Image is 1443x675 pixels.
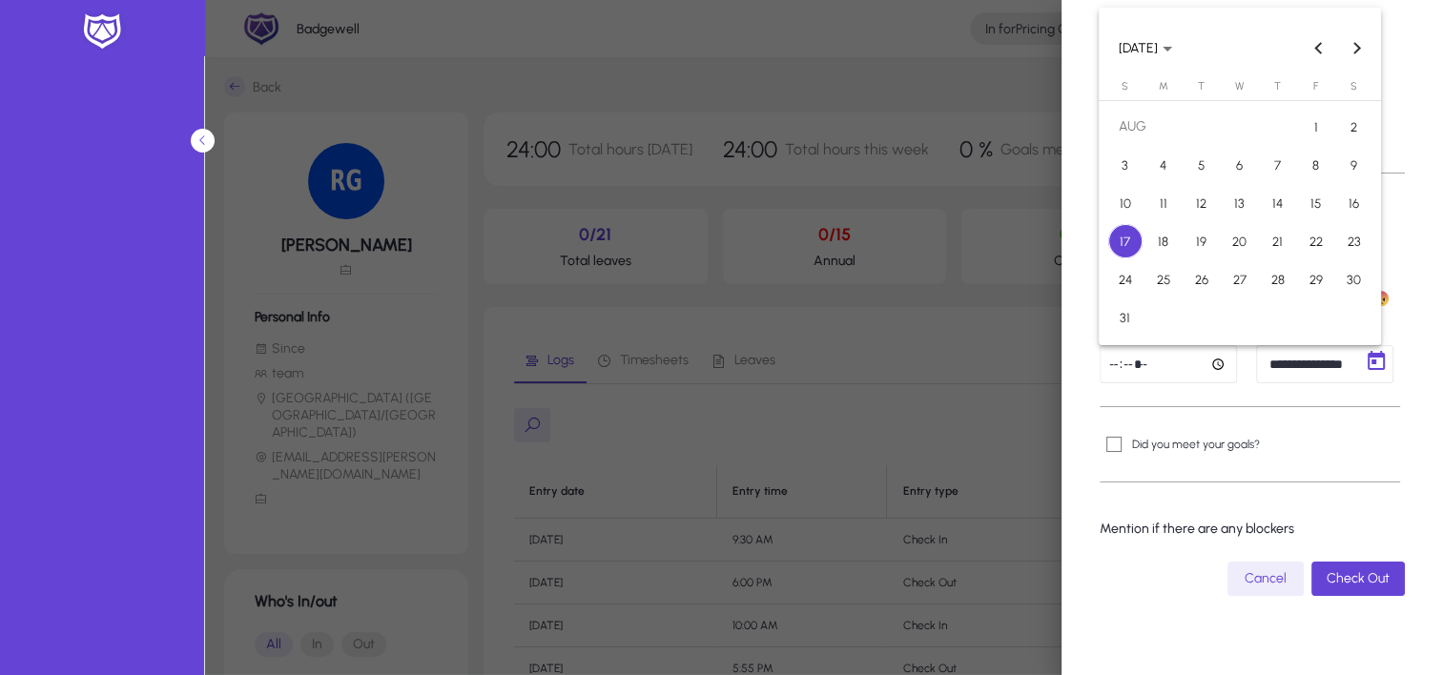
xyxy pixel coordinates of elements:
span: 9 [1337,148,1371,182]
span: F [1313,80,1318,92]
span: 21 [1261,224,1295,258]
button: Aug 4, 2025 [1144,146,1183,184]
span: S [1350,80,1357,92]
button: Aug 11, 2025 [1144,184,1183,222]
span: 3 [1108,148,1143,182]
button: Aug 9, 2025 [1335,146,1373,184]
button: Aug 22, 2025 [1297,222,1335,260]
span: 8 [1299,148,1333,182]
button: Aug 27, 2025 [1221,260,1259,298]
span: 6 [1223,148,1257,182]
button: Aug 14, 2025 [1259,184,1297,222]
span: 28 [1261,262,1295,297]
span: W [1235,80,1244,92]
button: Aug 23, 2025 [1335,222,1373,260]
span: T [1198,80,1205,92]
span: S [1122,80,1128,92]
button: Aug 5, 2025 [1183,146,1221,184]
span: 24 [1108,262,1143,297]
span: 15 [1299,186,1333,220]
button: Aug 28, 2025 [1259,260,1297,298]
span: 26 [1185,262,1219,297]
span: 22 [1299,224,1333,258]
span: T [1274,80,1281,92]
span: [DATE] [1119,40,1158,56]
button: Aug 2, 2025 [1335,108,1373,146]
button: Previous month [1300,29,1338,67]
button: Aug 21, 2025 [1259,222,1297,260]
button: Aug 7, 2025 [1259,146,1297,184]
button: Aug 3, 2025 [1106,146,1144,184]
span: 11 [1146,186,1181,220]
span: 19 [1185,224,1219,258]
button: Aug 29, 2025 [1297,260,1335,298]
button: Aug 31, 2025 [1106,298,1144,337]
button: Aug 20, 2025 [1221,222,1259,260]
span: 7 [1261,148,1295,182]
button: Aug 13, 2025 [1221,184,1259,222]
span: 13 [1223,186,1257,220]
td: AUG [1106,108,1297,146]
span: 17 [1108,224,1143,258]
span: 12 [1185,186,1219,220]
button: Aug 24, 2025 [1106,260,1144,298]
span: 1 [1299,110,1333,144]
button: Aug 19, 2025 [1183,222,1221,260]
span: 29 [1299,262,1333,297]
span: 27 [1223,262,1257,297]
span: M [1159,80,1168,92]
button: Aug 1, 2025 [1297,108,1335,146]
span: 10 [1108,186,1143,220]
span: 14 [1261,186,1295,220]
button: Aug 30, 2025 [1335,260,1373,298]
button: Aug 26, 2025 [1183,260,1221,298]
span: 25 [1146,262,1181,297]
button: Next month [1338,29,1376,67]
button: Choose month and year [1111,31,1180,65]
button: Aug 6, 2025 [1221,146,1259,184]
button: Aug 25, 2025 [1144,260,1183,298]
span: 31 [1108,300,1143,335]
span: 16 [1337,186,1371,220]
span: 4 [1146,148,1181,182]
button: Aug 17, 2025 [1106,222,1144,260]
span: 5 [1185,148,1219,182]
button: Aug 15, 2025 [1297,184,1335,222]
button: Aug 12, 2025 [1183,184,1221,222]
span: 20 [1223,224,1257,258]
button: Aug 16, 2025 [1335,184,1373,222]
button: Aug 8, 2025 [1297,146,1335,184]
span: 18 [1146,224,1181,258]
span: 2 [1337,110,1371,144]
button: Aug 10, 2025 [1106,184,1144,222]
span: 23 [1337,224,1371,258]
span: 30 [1337,262,1371,297]
button: Aug 18, 2025 [1144,222,1183,260]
